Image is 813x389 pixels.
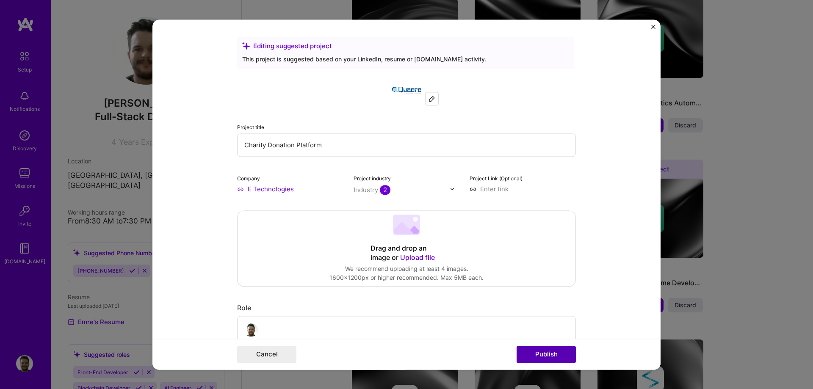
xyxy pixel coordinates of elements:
span: 2 [380,185,390,195]
div: We recommend uploading at least 4 images. [329,265,484,273]
div: This project is suggested based on your LinkedIn, resume or [DOMAIN_NAME] activity. [242,55,569,63]
i: icon SuggestedTeams [242,42,250,50]
label: Project industry [354,175,391,182]
button: Close [651,25,655,33]
span: Upload file [400,253,435,262]
label: Project title [237,124,264,130]
label: Company [237,175,260,182]
div: Editing suggested project [242,41,569,50]
label: Project Link (Optional) [470,175,523,182]
div: 1600x1200px or higher recommended. Max 5MB each. [329,273,484,282]
input: Enter the name of the project [237,133,576,157]
input: Enter name or website [237,185,343,193]
input: Enter link [470,185,576,193]
div: Drag and drop an image or Upload fileWe recommend uploading at least 4 images.1600x1200px or high... [237,210,576,287]
button: Cancel [237,346,296,363]
img: Company logo [391,75,422,105]
button: Publish [517,346,576,363]
div: Drag and drop an image or [371,244,442,262]
img: drop icon [450,186,455,191]
div: Edit [426,92,438,105]
div: Industry [354,185,390,194]
div: Role [237,303,576,312]
img: Edit [429,95,435,102]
